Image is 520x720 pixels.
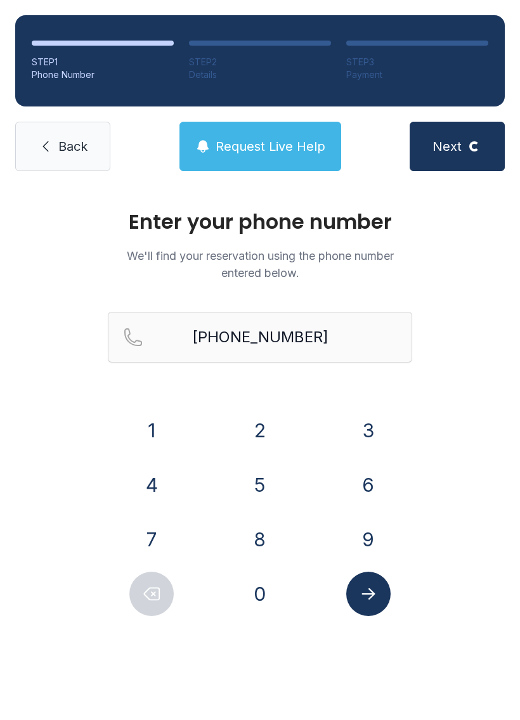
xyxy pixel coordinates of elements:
[32,56,174,68] div: STEP 1
[432,138,462,155] span: Next
[189,68,331,81] div: Details
[346,572,391,616] button: Submit lookup form
[346,56,488,68] div: STEP 3
[346,463,391,507] button: 6
[216,138,325,155] span: Request Live Help
[189,56,331,68] div: STEP 2
[346,408,391,453] button: 3
[238,517,282,562] button: 8
[238,463,282,507] button: 5
[129,408,174,453] button: 1
[238,572,282,616] button: 0
[129,572,174,616] button: Delete number
[129,517,174,562] button: 7
[129,463,174,507] button: 4
[346,68,488,81] div: Payment
[346,517,391,562] button: 9
[58,138,88,155] span: Back
[32,68,174,81] div: Phone Number
[108,312,412,363] input: Reservation phone number
[108,212,412,232] h1: Enter your phone number
[108,247,412,281] p: We'll find your reservation using the phone number entered below.
[238,408,282,453] button: 2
